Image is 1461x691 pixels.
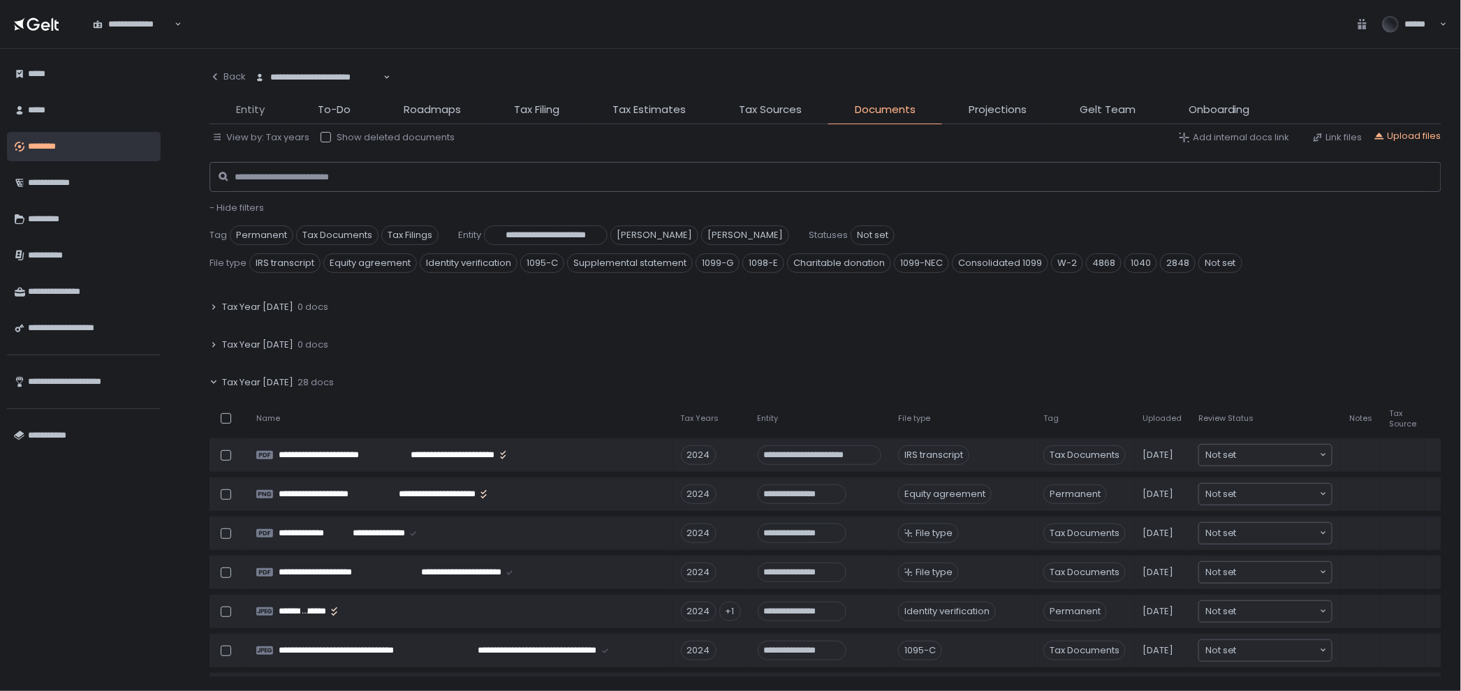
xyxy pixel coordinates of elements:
span: Permanent [1043,484,1107,504]
span: Statuses [809,229,848,242]
span: Tax Documents [1043,641,1126,660]
span: [DATE] [1143,605,1173,618]
div: Equity agreement [898,484,992,504]
span: [DATE] [1143,488,1173,500]
span: IRS transcript [249,253,321,273]
span: Not set [1205,565,1237,579]
span: Equity agreement [323,253,417,273]
div: Search for option [1199,640,1332,661]
button: Upload files [1374,130,1441,142]
span: [PERSON_NAME] [701,225,789,245]
span: Tax Estimates [612,102,686,118]
div: 2024 [681,563,717,582]
span: 0 docs [298,339,328,351]
div: Back [210,70,246,83]
span: 1099-G [696,253,740,273]
span: 1099-NEC [894,253,949,273]
div: Identity verification [898,602,996,621]
span: Tax Documents [1043,445,1126,465]
input: Search for option [381,70,382,84]
div: Search for option [84,9,182,38]
div: Search for option [1199,562,1332,583]
button: View by: Tax years [212,131,309,144]
span: 1095-C [520,253,564,273]
button: Add internal docs link [1179,131,1290,144]
div: 2024 [681,602,717,621]
span: 1040 [1124,253,1157,273]
span: Onboarding [1189,102,1250,118]
span: [DATE] [1143,644,1173,657]
span: 1098-E [742,253,784,273]
span: Charitable donation [787,253,891,273]
div: Search for option [1199,601,1332,622]
span: Tax Filing [514,102,559,118]
span: Entity [236,102,265,118]
span: Not set [1205,448,1237,462]
span: Not set [851,225,895,245]
span: - Hide filters [210,201,264,214]
span: Tax Year [DATE] [222,339,293,351]
div: 1095-C [898,641,942,660]
div: Search for option [1199,484,1332,505]
input: Search for option [1237,448,1319,462]
span: Tax Documents [296,225,379,245]
div: 2024 [681,641,717,660]
button: Link files [1312,131,1363,144]
span: Review Status [1198,413,1254,424]
span: Entity [458,229,481,242]
span: Tax Source [1389,408,1416,429]
div: 2024 [681,484,717,504]
button: Back [210,63,246,91]
span: 4868 [1086,253,1122,273]
span: Documents [855,102,916,118]
span: Tax Documents [1043,563,1126,582]
span: Not set [1205,487,1237,501]
span: Not set [1198,253,1242,273]
span: Permanent [1043,602,1107,621]
span: Tax Documents [1043,523,1126,543]
span: Uploaded [1143,413,1182,424]
span: [DATE] [1143,566,1173,579]
span: Not set [1205,604,1237,618]
div: Search for option [1199,445,1332,466]
input: Search for option [1237,604,1319,618]
span: [DATE] [1143,527,1173,540]
span: Tag [210,229,227,242]
span: Tax Year [DATE] [222,301,293,313]
span: File type [916,566,953,579]
input: Search for option [1237,565,1319,579]
span: Tag [1043,413,1059,424]
span: 2848 [1160,253,1196,273]
span: Notes [1349,413,1372,424]
button: - Hide filters [210,202,264,214]
span: Identity verification [420,253,517,273]
div: Search for option [1199,523,1332,544]
span: 28 docs [298,376,334,389]
div: +1 [719,602,741,621]
input: Search for option [1237,526,1319,540]
span: To-Do [318,102,351,118]
span: 0 docs [298,301,328,313]
span: W-2 [1051,253,1083,273]
span: File type [916,527,953,540]
span: Supplemental statement [567,253,693,273]
span: Projections [969,102,1027,118]
span: Name [256,413,280,424]
div: 2024 [681,523,717,543]
span: File type [898,413,930,424]
span: Tax Filings [381,225,439,245]
span: File type [210,257,247,269]
div: 2024 [681,445,717,465]
input: Search for option [1237,644,1319,657]
span: Tax Sources [739,102,802,118]
span: [PERSON_NAME] [610,225,698,245]
span: Permanent [230,225,293,245]
span: Entity [758,413,779,424]
span: Tax Years [681,413,719,424]
span: Consolidated 1099 [952,253,1048,273]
